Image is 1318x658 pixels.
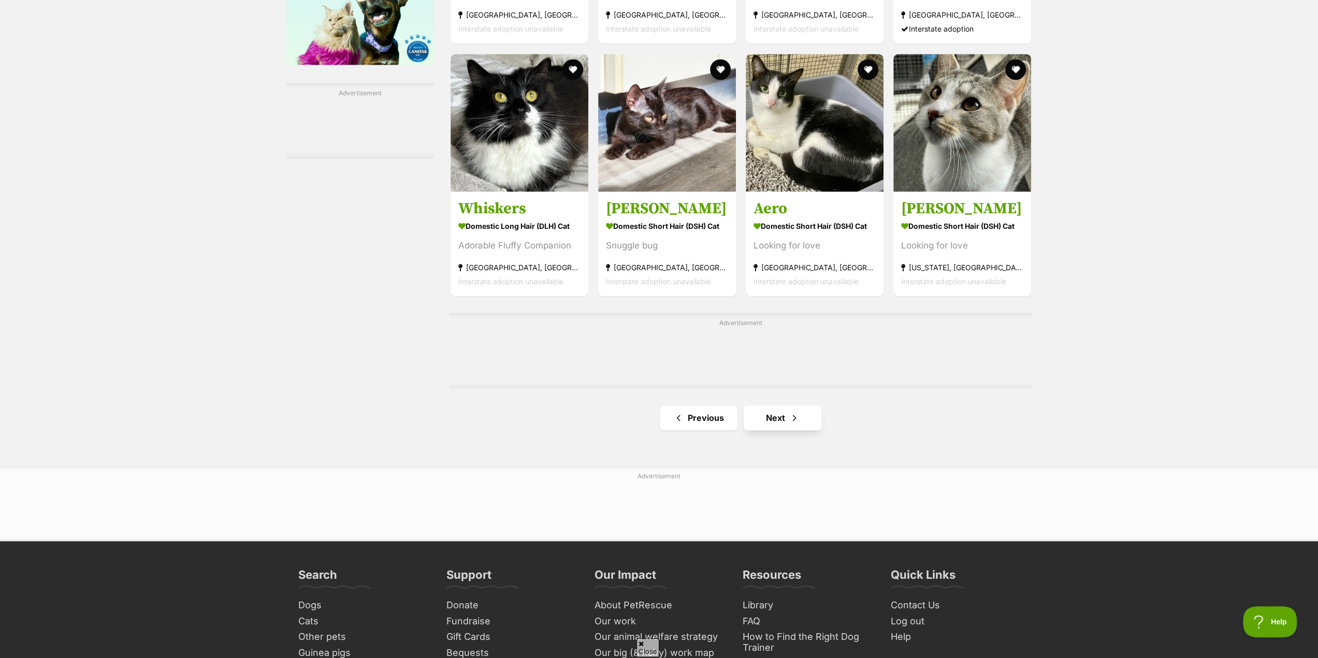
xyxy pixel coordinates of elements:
[743,567,801,588] h3: Resources
[893,54,1031,192] img: Klaus - Domestic Short Hair (DSH) Cat
[590,613,728,629] a: Our work
[754,25,859,34] span: Interstate adoption unavailable
[636,638,659,656] span: Close
[450,405,1032,430] nav: Pagination
[451,191,588,296] a: Whiskers Domestic Long Hair (DLH) Cat Adorable Fluffy Companion [GEOGRAPHIC_DATA], [GEOGRAPHIC_DA...
[754,277,859,286] span: Interstate adoption unavailable
[901,277,1006,286] span: Interstate adoption unavailable
[901,218,1023,233] strong: Domestic Short Hair (DSH) Cat
[442,628,580,645] a: Gift Cards
[891,567,955,588] h3: Quick Links
[450,313,1032,388] div: Advertisement
[660,405,737,430] a: Previous page
[606,199,728,218] h3: [PERSON_NAME]
[458,239,581,253] div: Adorable Fluffy Companion
[458,25,563,34] span: Interstate adoption unavailable
[458,8,581,22] strong: [GEOGRAPHIC_DATA], [GEOGRAPHIC_DATA]
[294,597,432,613] a: Dogs
[606,277,711,286] span: Interstate adoption unavailable
[595,567,656,588] h3: Our Impact
[754,199,876,218] h3: Aero
[606,218,728,233] strong: Domestic Short Hair (DSH) Cat
[590,628,728,645] a: Our animal welfare strategy
[754,239,876,253] div: Looking for love
[294,613,432,629] a: Cats
[887,613,1024,629] a: Log out
[858,59,878,80] button: favourite
[458,199,581,218] h3: Whiskers
[446,567,491,588] h3: Support
[1243,606,1297,637] iframe: Help Scout Beacon - Open
[887,628,1024,645] a: Help
[754,260,876,274] strong: [GEOGRAPHIC_DATA], [GEOGRAPHIC_DATA]
[887,597,1024,613] a: Contact Us
[562,59,583,80] button: favourite
[1005,59,1026,80] button: favourite
[901,8,1023,22] strong: [GEOGRAPHIC_DATA], [GEOGRAPHIC_DATA]
[442,597,580,613] a: Donate
[458,260,581,274] strong: [GEOGRAPHIC_DATA], [GEOGRAPHIC_DATA]
[298,567,337,588] h3: Search
[606,8,728,22] strong: [GEOGRAPHIC_DATA], [GEOGRAPHIC_DATA]
[286,83,434,158] div: Advertisement
[590,597,728,613] a: About PetRescue
[451,54,588,192] img: Whiskers - Domestic Long Hair (DLH) Cat
[738,628,876,655] a: How to Find the Right Dog Trainer
[606,25,711,34] span: Interstate adoption unavailable
[746,54,884,192] img: Aero - Domestic Short Hair (DSH) Cat
[893,191,1031,296] a: [PERSON_NAME] Domestic Short Hair (DSH) Cat Looking for love [US_STATE], [GEOGRAPHIC_DATA] Inters...
[754,218,876,233] strong: Domestic Short Hair (DSH) Cat
[294,628,432,645] a: Other pets
[744,405,821,430] a: Next page
[746,191,884,296] a: Aero Domestic Short Hair (DSH) Cat Looking for love [GEOGRAPHIC_DATA], [GEOGRAPHIC_DATA] Intersta...
[901,22,1023,36] div: Interstate adoption
[458,218,581,233] strong: Domestic Long Hair (DLH) Cat
[754,8,876,22] strong: [GEOGRAPHIC_DATA], [GEOGRAPHIC_DATA]
[901,199,1023,218] h3: [PERSON_NAME]
[598,191,736,296] a: [PERSON_NAME] Domestic Short Hair (DSH) Cat Snuggle bug [GEOGRAPHIC_DATA], [GEOGRAPHIC_DATA] Inte...
[710,59,731,80] button: favourite
[738,597,876,613] a: Library
[598,54,736,192] img: Everett - Domestic Short Hair (DSH) Cat
[606,239,728,253] div: Snuggle bug
[458,277,563,286] span: Interstate adoption unavailable
[901,260,1023,274] strong: [US_STATE], [GEOGRAPHIC_DATA]
[606,260,728,274] strong: [GEOGRAPHIC_DATA], [GEOGRAPHIC_DATA]
[901,239,1023,253] div: Looking for love
[442,613,580,629] a: Fundraise
[738,613,876,629] a: FAQ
